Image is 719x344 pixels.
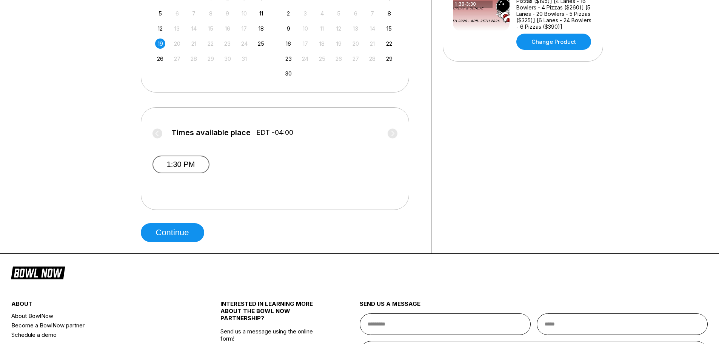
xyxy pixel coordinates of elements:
[239,23,249,34] div: Not available Friday, October 17th, 2025
[317,39,327,49] div: Not available Tuesday, November 18th, 2025
[367,8,377,19] div: Not available Friday, November 7th, 2025
[155,39,165,49] div: Choose Sunday, October 19th, 2025
[256,128,293,137] span: EDT -04:00
[384,23,394,34] div: Choose Saturday, November 15th, 2025
[384,54,394,64] div: Choose Saturday, November 29th, 2025
[155,23,165,34] div: Choose Sunday, October 12th, 2025
[351,23,361,34] div: Not available Thursday, November 13th, 2025
[334,39,344,49] div: Not available Wednesday, November 19th, 2025
[384,8,394,19] div: Choose Saturday, November 8th, 2025
[172,54,182,64] div: Not available Monday, October 27th, 2025
[141,223,204,242] button: Continue
[351,54,361,64] div: Not available Thursday, November 27th, 2025
[300,39,310,49] div: Not available Monday, November 17th, 2025
[256,23,266,34] div: Choose Saturday, October 18th, 2025
[239,39,249,49] div: Not available Friday, October 24th, 2025
[172,23,182,34] div: Not available Monday, October 13th, 2025
[189,23,199,34] div: Not available Tuesday, October 14th, 2025
[300,23,310,34] div: Not available Monday, November 10th, 2025
[206,54,216,64] div: Not available Wednesday, October 29th, 2025
[11,300,185,311] div: about
[300,8,310,19] div: Not available Monday, November 3rd, 2025
[220,300,325,328] div: INTERESTED IN LEARNING MORE ABOUT THE BOWL NOW PARTNERSHIP?
[334,54,344,64] div: Not available Wednesday, November 26th, 2025
[351,8,361,19] div: Not available Thursday, November 6th, 2025
[367,54,377,64] div: Not available Friday, November 28th, 2025
[283,39,294,49] div: Choose Sunday, November 16th, 2025
[155,54,165,64] div: Choose Sunday, October 26th, 2025
[11,311,185,321] a: About BowlNow
[256,8,266,19] div: Choose Saturday, October 11th, 2025
[283,8,294,19] div: Choose Sunday, November 2nd, 2025
[11,321,185,330] a: Become a BowlNow partner
[222,54,232,64] div: Not available Thursday, October 30th, 2025
[239,54,249,64] div: Not available Friday, October 31st, 2025
[189,54,199,64] div: Not available Tuesday, October 28th, 2025
[283,68,294,79] div: Choose Sunday, November 30th, 2025
[283,23,294,34] div: Choose Sunday, November 9th, 2025
[334,23,344,34] div: Not available Wednesday, November 12th, 2025
[360,300,708,313] div: send us a message
[317,8,327,19] div: Not available Tuesday, November 4th, 2025
[172,8,182,19] div: Not available Monday, October 6th, 2025
[300,54,310,64] div: Not available Monday, November 24th, 2025
[239,8,249,19] div: Not available Friday, October 10th, 2025
[384,39,394,49] div: Choose Saturday, November 22nd, 2025
[256,39,266,49] div: Choose Saturday, October 25th, 2025
[283,54,294,64] div: Choose Sunday, November 23rd, 2025
[171,128,251,137] span: Times available place
[317,54,327,64] div: Not available Tuesday, November 25th, 2025
[367,39,377,49] div: Not available Friday, November 21st, 2025
[155,8,165,19] div: Choose Sunday, October 5th, 2025
[206,39,216,49] div: Not available Wednesday, October 22nd, 2025
[516,34,591,50] a: Change Product
[206,23,216,34] div: Not available Wednesday, October 15th, 2025
[367,23,377,34] div: Not available Friday, November 14th, 2025
[317,23,327,34] div: Not available Tuesday, November 11th, 2025
[222,23,232,34] div: Not available Thursday, October 16th, 2025
[172,39,182,49] div: Not available Monday, October 20th, 2025
[206,8,216,19] div: Not available Wednesday, October 8th, 2025
[152,156,209,173] button: 1:30 PM
[334,8,344,19] div: Not available Wednesday, November 5th, 2025
[189,39,199,49] div: Not available Tuesday, October 21st, 2025
[11,330,185,339] a: Schedule a demo
[351,39,361,49] div: Not available Thursday, November 20th, 2025
[189,8,199,19] div: Not available Tuesday, October 7th, 2025
[222,8,232,19] div: Not available Thursday, October 9th, 2025
[222,39,232,49] div: Not available Thursday, October 23rd, 2025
